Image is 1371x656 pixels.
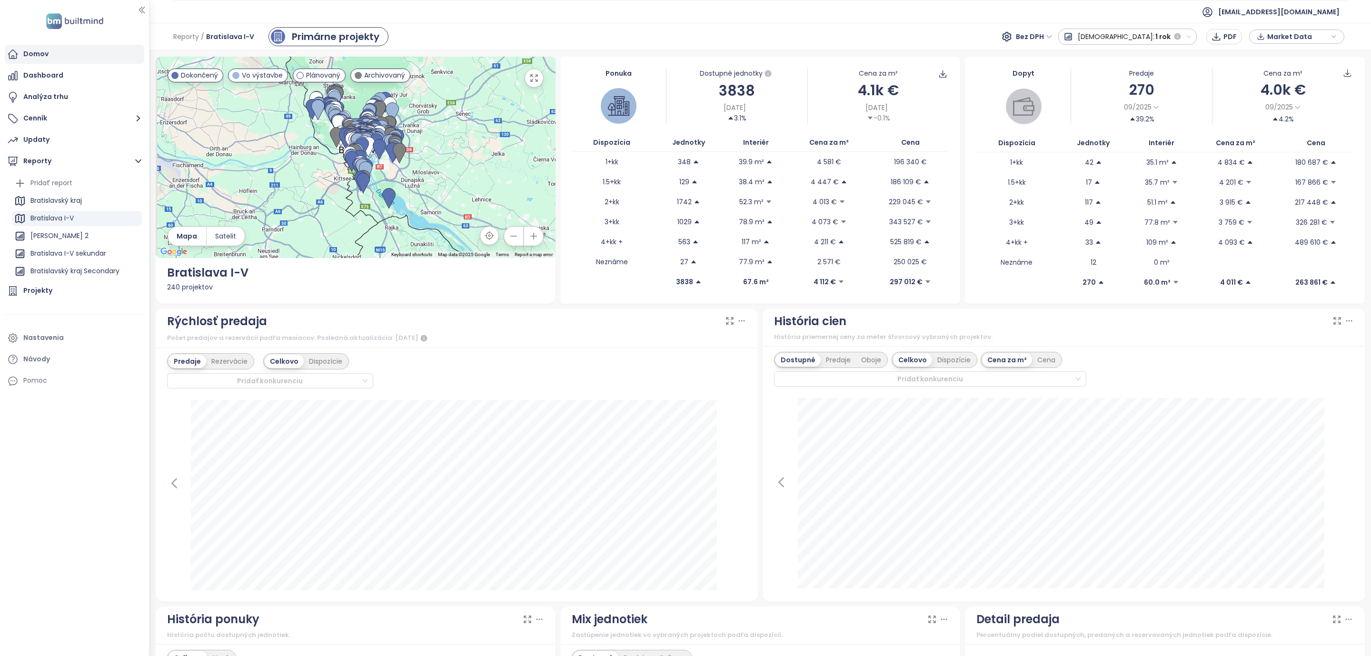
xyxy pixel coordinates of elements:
button: Mapa [168,227,206,246]
span: caret-up [1247,159,1253,166]
div: Bratislava I-V sekundar [12,246,142,261]
span: caret-up [1098,279,1104,286]
button: Satelit [207,227,245,246]
span: Market Data [1267,30,1329,44]
p: 3 759 € [1219,217,1244,228]
p: 3838 [676,277,693,287]
div: Dostupné jednotky [666,68,807,80]
div: Dispozície [304,355,348,368]
span: caret-up [1170,239,1177,246]
div: Dostupné [775,353,821,367]
span: caret-up [1245,199,1252,206]
div: 3838 [666,80,807,102]
p: 229 045 € [889,197,923,207]
div: Primárne projekty [292,30,379,44]
p: 129 [679,177,689,187]
div: Bratislava I-V [167,264,544,282]
div: -0.1% [867,113,890,123]
a: primary [268,27,388,46]
p: 263 861 € [1295,277,1328,288]
p: 3 915 € [1220,197,1243,208]
p: 217 448 € [1295,197,1328,208]
span: caret-up [692,239,699,245]
td: 1+kk [976,152,1057,172]
th: Interiér [1130,134,1193,152]
p: 563 [678,237,690,247]
p: 326 281 € [1296,217,1327,228]
p: 250 025 € [894,257,927,267]
div: 4.2% [1272,114,1294,124]
div: Zastúpenie jednotiek vo vybraných projektoch podľa dispozícií. [572,630,949,640]
span: caret-up [695,278,702,285]
div: 270 [1071,79,1212,101]
div: Predaje [169,355,206,368]
div: Rezervácie [206,355,253,368]
span: caret-down [925,219,932,225]
th: Cena [1278,134,1353,152]
th: Dispozícia [572,133,652,152]
p: 348 [678,157,691,167]
button: Keyboard shortcuts [391,251,432,258]
p: 33 [1085,237,1093,248]
div: 3.1% [727,113,746,123]
span: caret-down [1329,219,1336,226]
div: Pomoc [5,371,144,390]
p: 67.6 m² [743,277,769,287]
span: caret-up [690,258,697,265]
div: História cien [774,312,846,330]
div: Cena za m² [859,68,898,79]
span: caret-up [1170,199,1176,206]
span: caret-up [766,219,773,225]
span: caret-up [1330,239,1337,246]
button: PDF [1206,29,1242,44]
td: 3+kk [572,212,652,232]
span: caret-up [1330,279,1336,286]
div: Bratislavský kraj Secondary [30,265,119,277]
span: [DEMOGRAPHIC_DATA]: [1078,28,1154,45]
div: Bratislavský kraj [30,195,82,207]
span: caret-down [1246,219,1253,226]
div: História ponuky [167,610,259,628]
a: Nastavenia [5,328,144,348]
p: 196 340 € [894,157,927,167]
p: 17 [1086,177,1092,188]
div: 240 projektov [167,282,544,292]
span: Bez DPH [1016,30,1053,44]
span: 09/2025 [1124,102,1152,112]
span: caret-down [1330,179,1337,186]
p: 270 [1083,277,1096,288]
td: 2+kk [572,192,652,212]
p: 489 610 € [1295,237,1328,248]
th: Dispozícia [976,134,1057,152]
p: 117 [1085,197,1093,208]
span: 09/2025 [1265,102,1293,112]
div: Cena za m² [982,353,1032,367]
div: [PERSON_NAME] 2 [12,229,142,244]
td: Neznáme [572,252,652,272]
div: Pomoc [23,375,47,387]
div: Bratislavský kraj [12,193,142,209]
span: caret-down [838,278,844,285]
div: 4.0k € [1212,79,1353,101]
img: wallet [1013,96,1034,117]
div: Predaje [821,353,856,367]
p: 186 109 € [891,177,921,187]
div: Cena [1032,353,1061,367]
div: Celkovo [893,353,932,367]
span: caret-up [924,239,930,245]
span: caret-down [1172,279,1179,286]
a: Návody [5,350,144,369]
span: Vo výstavbe [242,70,283,80]
p: 4 581 € [817,157,841,167]
span: caret-down [1245,179,1252,186]
span: PDF [1223,31,1237,42]
span: caret-up [841,179,847,185]
p: 4 201 € [1219,177,1243,188]
p: 297 012 € [890,277,923,287]
p: 60.0 m² [1144,277,1171,288]
span: Reporty [173,28,199,45]
span: caret-up [766,258,773,265]
span: caret-down [765,199,772,205]
td: 1.5+kk [572,172,652,192]
p: 343 527 € [889,217,923,227]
